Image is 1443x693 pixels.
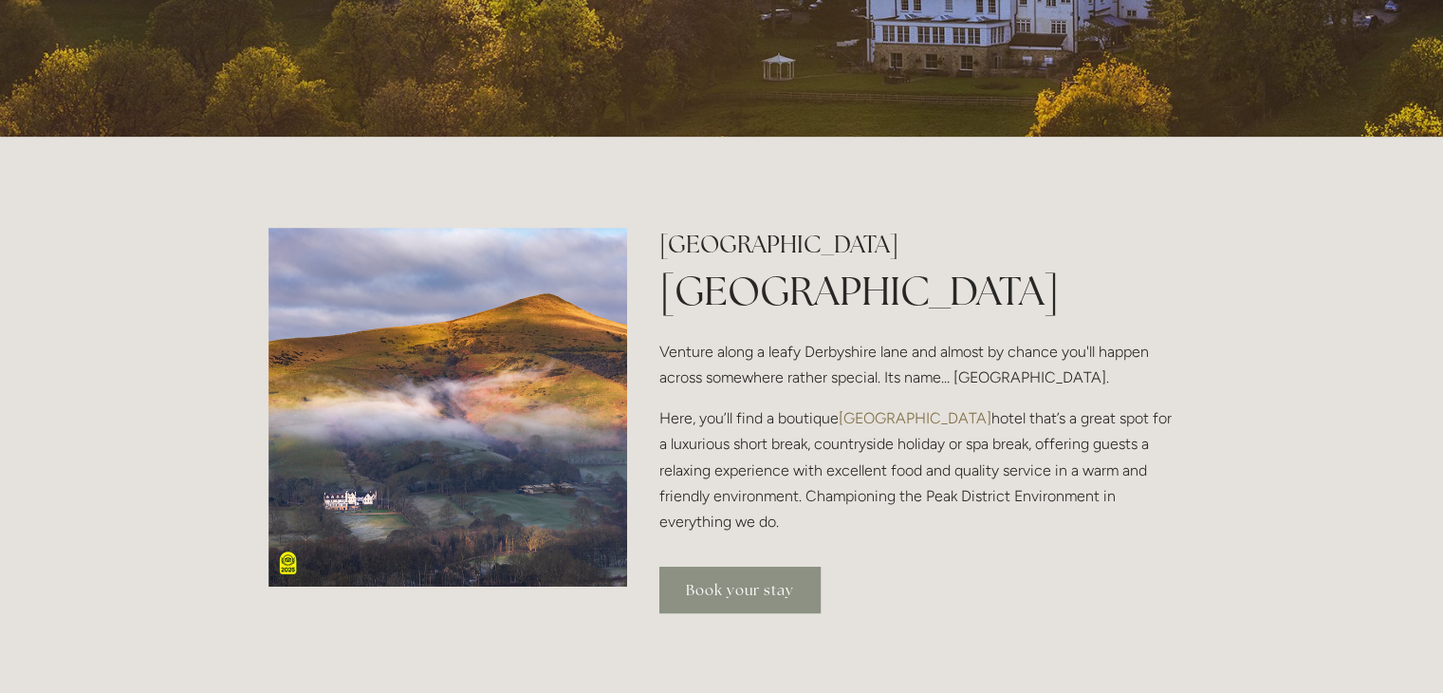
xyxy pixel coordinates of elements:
[659,228,1175,261] h2: [GEOGRAPHIC_DATA]
[659,339,1175,390] p: Venture along a leafy Derbyshire lane and almost by chance you'll happen across somewhere rather ...
[659,405,1175,534] p: Here, you’ll find a boutique hotel that’s a great spot for a luxurious short break, countryside h...
[659,263,1175,319] h1: [GEOGRAPHIC_DATA]
[659,567,821,613] a: Book your stay
[839,409,991,427] a: [GEOGRAPHIC_DATA]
